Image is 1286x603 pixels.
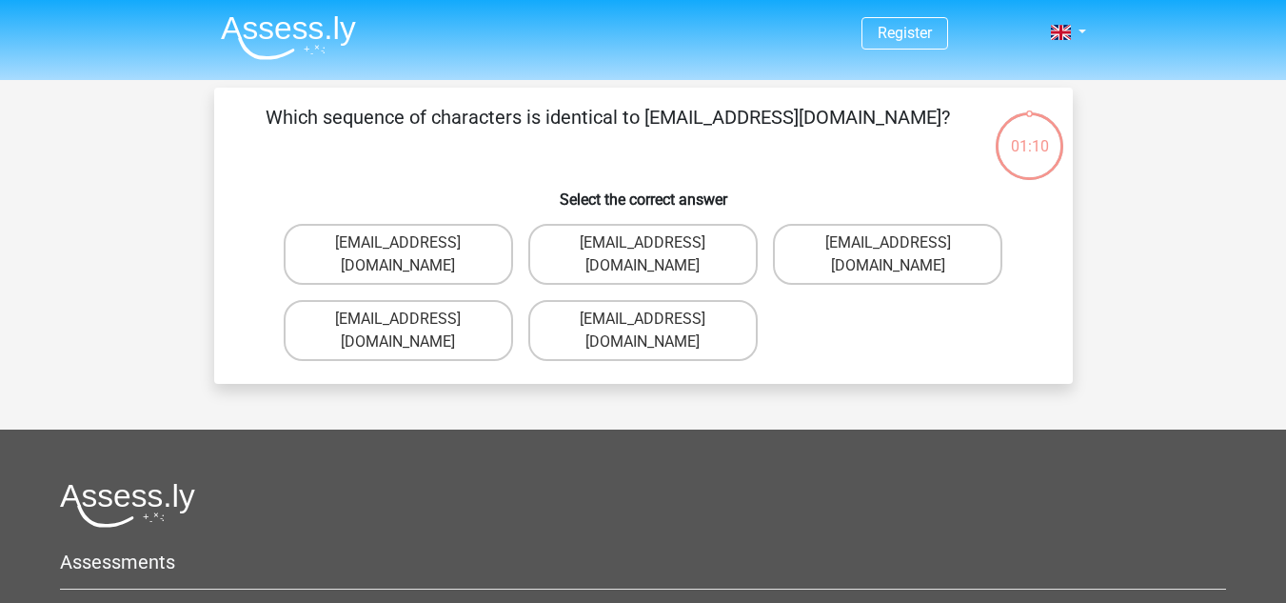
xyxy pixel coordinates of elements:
p: Which sequence of characters is identical to [EMAIL_ADDRESS][DOMAIN_NAME]? [245,103,971,160]
h6: Select the correct answer [245,175,1042,209]
h5: Assessments [60,551,1226,573]
label: [EMAIL_ADDRESS][DOMAIN_NAME] [284,300,513,361]
a: Register [878,24,932,42]
div: 01:10 [994,111,1065,158]
label: [EMAIL_ADDRESS][DOMAIN_NAME] [528,224,758,285]
label: [EMAIL_ADDRESS][DOMAIN_NAME] [773,224,1002,285]
img: Assessly logo [60,483,195,528]
img: Assessly [221,15,356,60]
label: [EMAIL_ADDRESS][DOMAIN_NAME] [528,300,758,361]
label: [EMAIL_ADDRESS][DOMAIN_NAME] [284,224,513,285]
